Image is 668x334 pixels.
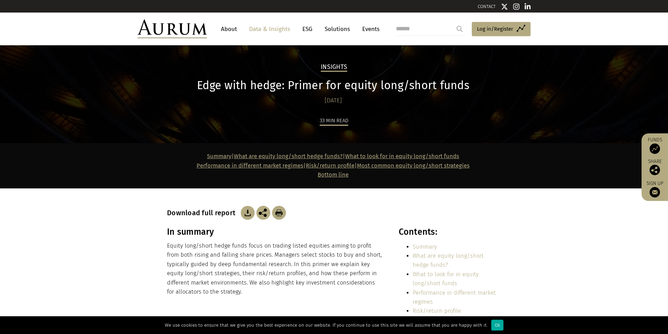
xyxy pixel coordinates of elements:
[167,79,499,92] h1: Edge with hedge: Primer for equity long/short funds
[650,187,660,197] img: Sign up to our newsletter
[234,153,343,160] a: What are equity long/short hedge funds?
[501,3,508,10] img: Twitter icon
[453,22,467,36] input: Submit
[321,63,347,72] h2: Insights
[299,23,316,36] a: ESG
[197,153,470,178] strong: | | | |
[217,23,240,36] a: About
[645,180,665,197] a: Sign up
[413,253,484,268] a: What are equity long/short hedge funds?
[472,22,531,37] a: Log in/Register
[413,289,496,305] a: Performance in different market regimes
[413,308,461,314] a: Risk/return profile
[477,25,513,33] span: Log in/Register
[650,165,660,175] img: Share this post
[413,271,479,287] a: What to look for in equity long/short funds
[306,162,355,169] a: Risk/return profile
[491,320,503,331] div: Ok
[167,241,383,296] p: Equity long/short hedge funds focus on trading listed equities aiming to profit from both rising ...
[137,20,207,38] img: Aurum
[645,159,665,175] div: Share
[478,4,496,9] a: CONTACT
[272,206,286,220] img: Download Article
[167,227,383,237] h3: In summary
[345,153,459,160] a: What to look for in equity long/short funds
[645,137,665,154] a: Funds
[318,171,349,178] a: Bottom line
[246,23,294,36] a: Data & Insights
[413,243,437,250] a: Summary
[167,209,239,217] h3: Download full report
[321,23,353,36] a: Solutions
[357,162,470,169] a: Most common equity long/short strategies
[650,143,660,154] img: Access Funds
[359,23,380,36] a: Events
[241,206,255,220] img: Download Article
[513,3,519,10] img: Instagram icon
[399,227,499,237] h3: Contents:
[256,206,270,220] img: Share this post
[207,153,231,160] a: Summary
[167,96,499,106] div: [DATE]
[197,162,303,169] a: Performance in different market regimes
[525,3,531,10] img: Linkedin icon
[320,116,348,126] div: 33 min read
